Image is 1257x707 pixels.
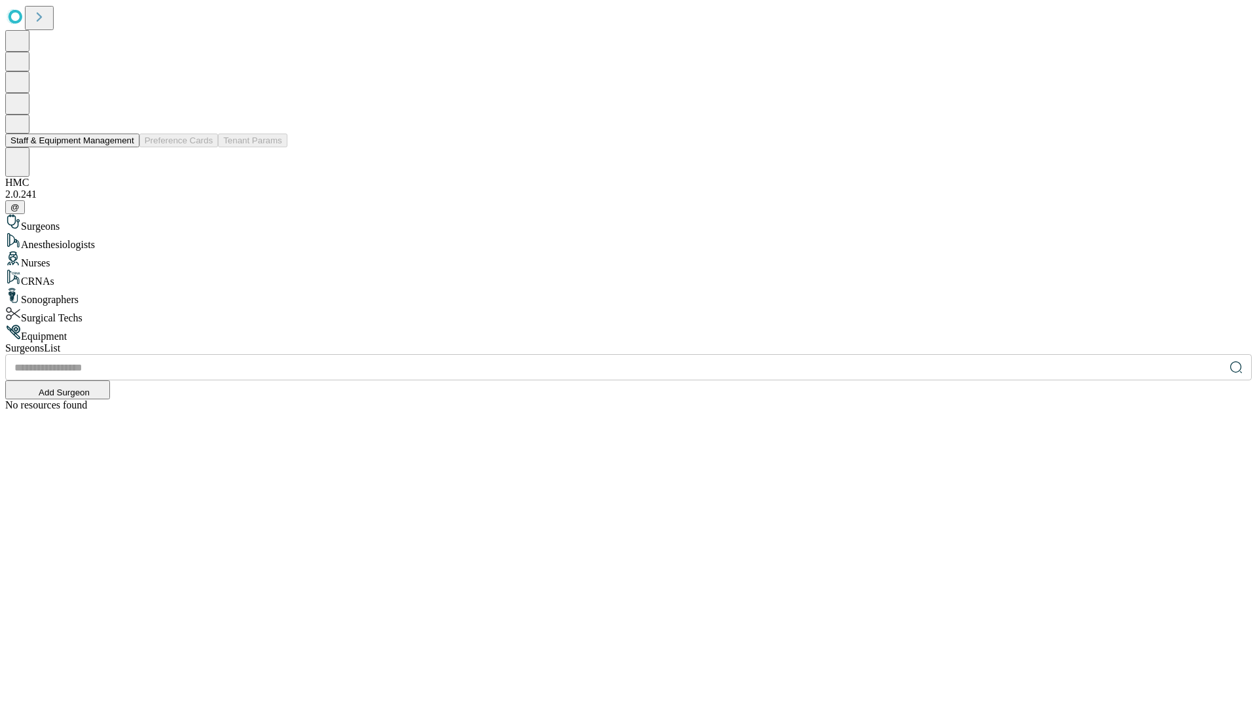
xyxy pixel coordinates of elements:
[5,214,1252,232] div: Surgeons
[5,232,1252,251] div: Anesthesiologists
[5,399,1252,411] div: No resources found
[139,134,218,147] button: Preference Cards
[5,134,139,147] button: Staff & Equipment Management
[5,380,110,399] button: Add Surgeon
[10,202,20,212] span: @
[5,251,1252,269] div: Nurses
[5,306,1252,324] div: Surgical Techs
[5,200,25,214] button: @
[5,287,1252,306] div: Sonographers
[5,269,1252,287] div: CRNAs
[5,189,1252,200] div: 2.0.241
[5,342,1252,354] div: Surgeons List
[39,388,90,397] span: Add Surgeon
[5,324,1252,342] div: Equipment
[218,134,287,147] button: Tenant Params
[5,177,1252,189] div: HMC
